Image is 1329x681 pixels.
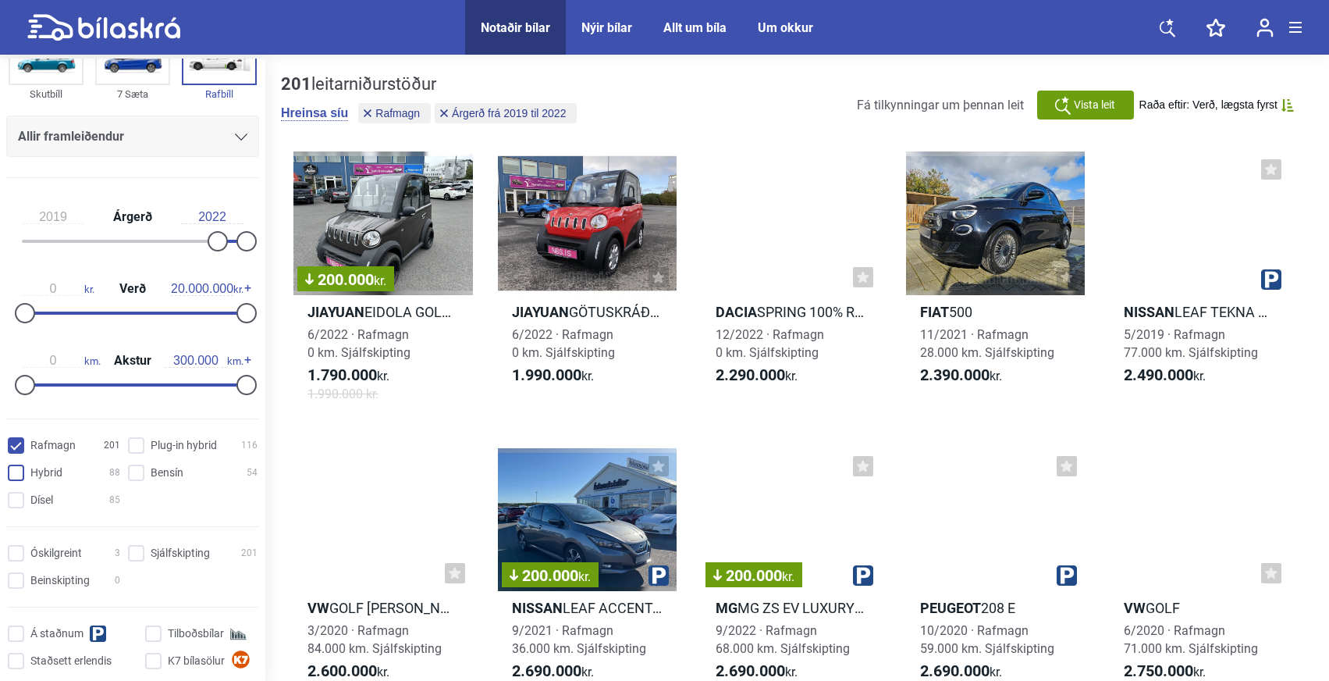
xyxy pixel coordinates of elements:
[782,569,794,584] span: kr.
[307,327,410,360] span: 6/2022 · Rafmagn 0 km. Sjálfskipting
[293,303,473,321] h2: EIDOLA GOLFBÍLL
[906,152,1086,417] a: Fiat50011/2021 · Rafmagn28.000 km. Sjálfskipting2.390.000kr.
[182,85,257,103] div: Rafbíll
[115,572,120,589] span: 0
[109,492,120,508] span: 85
[305,272,386,287] span: 200.000
[109,465,120,481] span: 88
[1261,269,1281,290] img: parking.png
[716,327,824,360] span: 12/2022 · Rafmagn 0 km. Sjálfskipting
[435,103,577,123] button: Árgerð frá 2019 til 2022
[110,355,155,367] span: Akstur
[307,661,377,680] b: 2.600.000
[22,354,101,368] span: km.
[906,599,1086,617] h2: 208 E
[512,661,581,680] b: 2.690.000
[1256,18,1274,37] img: user-login.svg
[307,623,442,656] span: 3/2020 · Rafmagn 84.000 km. Sjálfskipting
[498,599,677,617] h2: LEAF ACCENTA 40KWH
[649,565,669,586] img: parking.png
[1139,98,1294,112] button: Raða eftir: Verð, lægsta fyrst
[281,74,581,94] div: leitarniðurstöður
[1124,623,1258,656] span: 6/2020 · Rafmagn 71.000 km. Sjálfskipting
[165,354,243,368] span: km.
[510,568,591,583] span: 200.000
[716,366,798,385] span: kr.
[1124,327,1258,360] span: 5/2019 · Rafmagn 77.000 km. Sjálfskipting
[716,623,850,656] span: 9/2022 · Rafmagn 68.000 km. Sjálfskipting
[171,282,243,296] span: kr.
[307,366,389,385] span: kr.
[168,653,225,669] span: K7 bílasölur
[30,545,82,562] span: Óskilgreint
[307,662,389,681] span: kr.
[109,211,156,223] span: Árgerð
[30,572,90,589] span: Beinskipting
[716,365,785,384] b: 2.290.000
[1124,600,1146,616] b: VW
[481,20,550,35] a: Notaðir bílar
[498,152,677,417] a: JIAYUANGÖTUSKRÁÐUR GOLFBÍLL EIDOLA LZ EV6/2022 · Rafmagn0 km. Sjálfskipting1.990.000kr.
[241,545,258,562] span: 201
[512,365,581,384] b: 1.990.000
[857,98,1024,112] span: Fá tilkynningar um þennan leit
[1110,599,1289,617] h2: GOLF
[498,303,677,321] h2: GÖTUSKRÁÐUR GOLFBÍLL EIDOLA LZ EV
[115,283,150,295] span: Verð
[920,600,981,616] b: Peugeot
[281,74,311,94] b: 201
[1124,661,1193,680] b: 2.750.000
[307,304,364,320] b: JIAYUAN
[920,662,1002,681] span: kr.
[30,626,84,642] span: Á staðnum
[293,152,473,417] a: 200.000kr.JIAYUANEIDOLA GOLFBÍLL6/2022 · Rafmagn0 km. Sjálfskipting1.790.000kr.1.990.000 kr.
[920,623,1054,656] span: 10/2020 · Rafmagn 59.000 km. Sjálfskipting
[30,437,76,454] span: Rafmagn
[853,565,873,586] img: parking.png
[115,545,120,562] span: 3
[151,465,183,481] span: Bensín
[512,600,563,616] b: Nissan
[293,599,473,617] h2: GOLF [PERSON_NAME] 36KWH
[30,653,112,669] span: Staðsett erlendis
[168,626,224,642] span: Tilboðsbílar
[1139,98,1277,112] span: Raða eftir: Verð, lægsta fyrst
[920,365,990,384] b: 2.390.000
[512,327,615,360] span: 6/2022 · Rafmagn 0 km. Sjálfskipting
[716,661,785,680] b: 2.690.000
[920,327,1054,360] span: 11/2021 · Rafmagn 28.000 km. Sjálfskipting
[512,304,569,320] b: JIAYUAN
[307,600,329,616] b: VW
[906,303,1086,321] h2: 500
[716,600,737,616] b: Mg
[920,661,990,680] b: 2.690.000
[1057,565,1077,586] img: parking.png
[713,568,794,583] span: 200.000
[30,492,53,508] span: Dísel
[374,273,386,288] span: kr.
[578,569,591,584] span: kr.
[512,623,646,656] span: 9/2021 · Rafmagn 36.000 km. Sjálfskipting
[241,437,258,454] span: 116
[1124,662,1206,681] span: kr.
[104,437,120,454] span: 201
[581,20,632,35] a: Nýir bílar
[920,366,1002,385] span: kr.
[702,303,881,321] h2: SPRING 100% RAFMAGN 230 KM DRÆGNI
[1124,304,1174,320] b: Nissan
[9,85,84,103] div: Skutbíll
[281,105,348,121] button: Hreinsa síu
[375,108,420,119] span: Rafmagn
[151,437,217,454] span: Plug-in hybrid
[307,385,378,403] span: 1.990.000 kr.
[512,662,594,681] span: kr.
[716,304,757,320] b: Dacia
[663,20,727,35] a: Allt um bíla
[307,365,377,384] b: 1.790.000
[95,85,170,103] div: 7 Sæta
[920,304,949,320] b: Fiat
[1124,365,1193,384] b: 2.490.000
